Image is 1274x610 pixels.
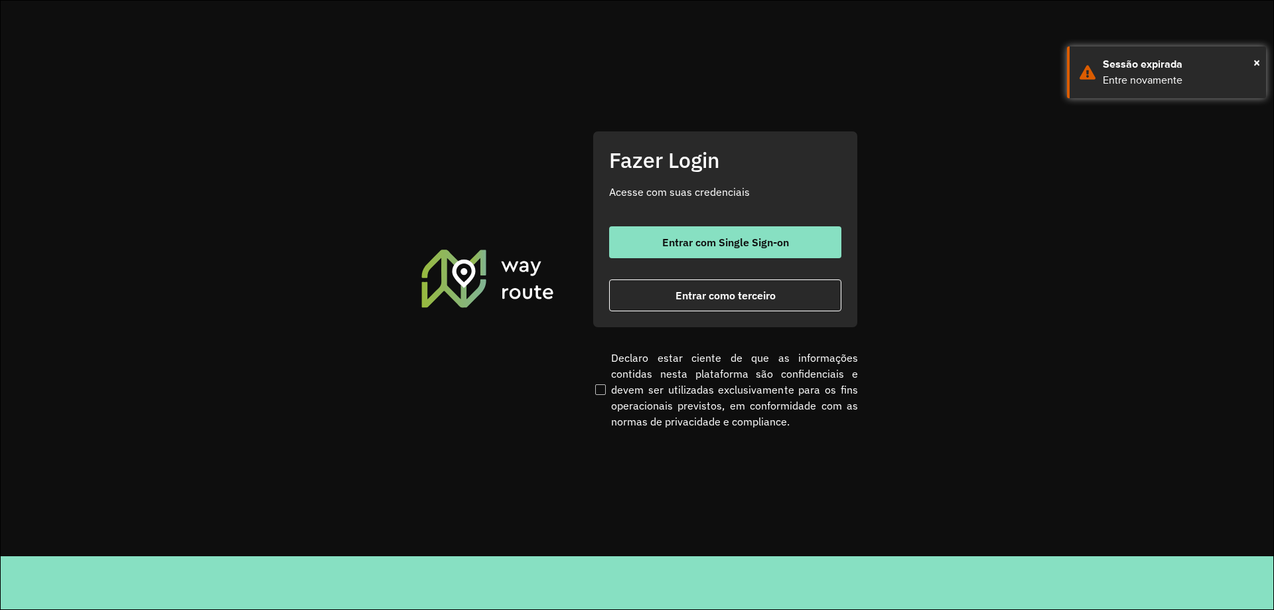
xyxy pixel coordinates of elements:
button: button [609,226,841,258]
img: Roteirizador AmbevTech [419,248,556,309]
div: Sessão expirada [1103,56,1256,72]
span: × [1253,52,1260,72]
div: Entre novamente [1103,72,1256,88]
span: Entrar como terceiro [675,290,776,301]
button: Close [1253,52,1260,72]
label: Declaro estar ciente de que as informações contidas nesta plataforma são confidenciais e devem se... [593,350,858,429]
button: button [609,279,841,311]
h2: Fazer Login [609,147,841,173]
p: Acesse com suas credenciais [609,184,841,200]
span: Entrar com Single Sign-on [662,237,789,248]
